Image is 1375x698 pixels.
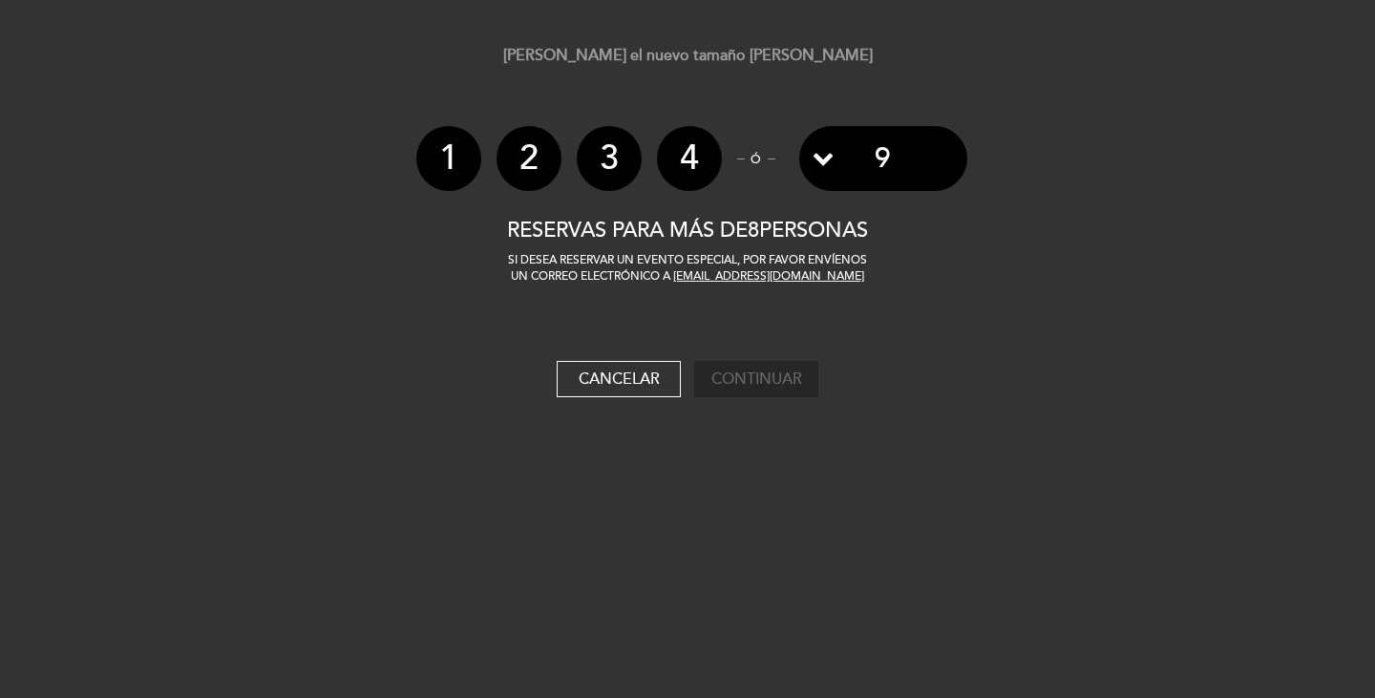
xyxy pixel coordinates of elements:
[694,361,818,397] button: Continuar
[737,151,775,168] p: ó
[673,269,864,284] a: [EMAIL_ADDRESS][DOMAIN_NAME]
[577,126,642,191] li: 3
[409,220,967,243] h5: 8
[657,126,722,191] li: 4
[416,126,481,191] li: 1
[508,253,867,284] span: Si desea reservar un evento especial, Por favor envíenos un correo electrónico a
[557,361,681,397] button: Cancelar
[497,126,561,191] li: 2
[507,218,748,243] span: Reservas para más de
[759,218,868,243] span: personas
